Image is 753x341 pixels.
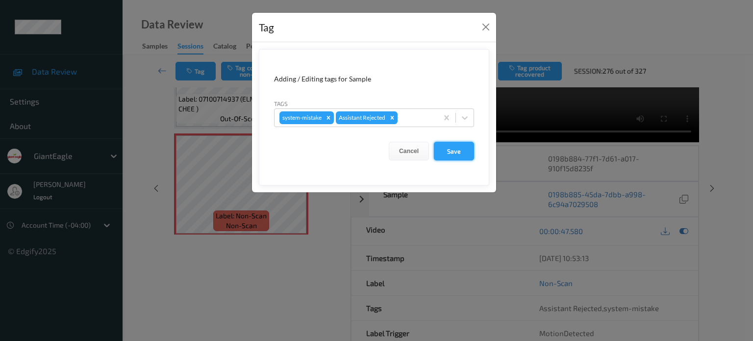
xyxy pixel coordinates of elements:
[389,142,429,160] button: Cancel
[387,111,398,124] div: Remove Assistant Rejected
[479,20,493,34] button: Close
[279,111,323,124] div: system-mistake
[274,74,474,84] div: Adding / Editing tags for Sample
[336,111,387,124] div: Assistant Rejected
[323,111,334,124] div: Remove system-mistake
[259,20,274,35] div: Tag
[434,142,474,160] button: Save
[274,99,288,108] label: Tags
